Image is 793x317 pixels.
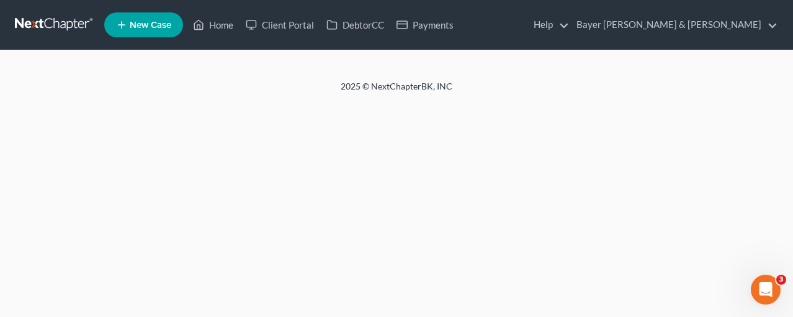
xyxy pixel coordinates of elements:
a: Help [527,14,569,36]
div: 2025 © NextChapterBK, INC [43,80,750,103]
span: 3 [776,275,786,285]
a: Client Portal [240,14,320,36]
new-legal-case-button: New Case [104,12,183,37]
a: DebtorCC [320,14,390,36]
iframe: Intercom live chat [751,275,781,305]
a: Bayer [PERSON_NAME] & [PERSON_NAME] [570,14,777,36]
a: Home [187,14,240,36]
a: Payments [390,14,460,36]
